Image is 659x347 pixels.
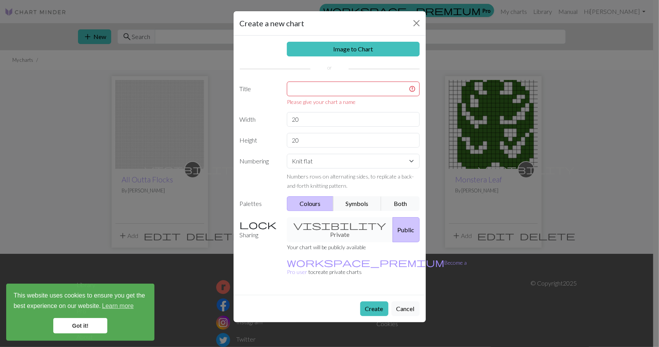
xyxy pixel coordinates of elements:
a: dismiss cookie message [53,318,107,333]
div: cookieconsent [6,284,154,341]
button: Symbols [333,196,382,211]
label: Width [235,112,283,127]
label: Numbering [235,154,283,190]
a: Become a Pro user [287,259,467,275]
button: Public [393,217,420,242]
small: Numbers rows on alternating sides, to replicate a back-and-forth knitting pattern. [287,173,414,189]
span: workspace_premium [287,257,444,268]
label: Sharing [235,217,283,242]
button: Colours [287,196,334,211]
a: Image to Chart [287,42,420,56]
button: Both [381,196,420,211]
span: This website uses cookies to ensure you get the best experience on our website. [14,291,147,312]
h5: Create a new chart [240,17,305,29]
small: Your chart will be publicly available [287,244,366,250]
div: Please give your chart a name [287,98,420,106]
button: Close [410,17,423,29]
label: Title [235,82,283,106]
button: Cancel [391,301,420,316]
small: to create private charts [287,259,467,275]
label: Height [235,133,283,148]
label: Palettes [235,196,283,211]
button: Create [360,301,388,316]
a: learn more about cookies [101,300,135,312]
